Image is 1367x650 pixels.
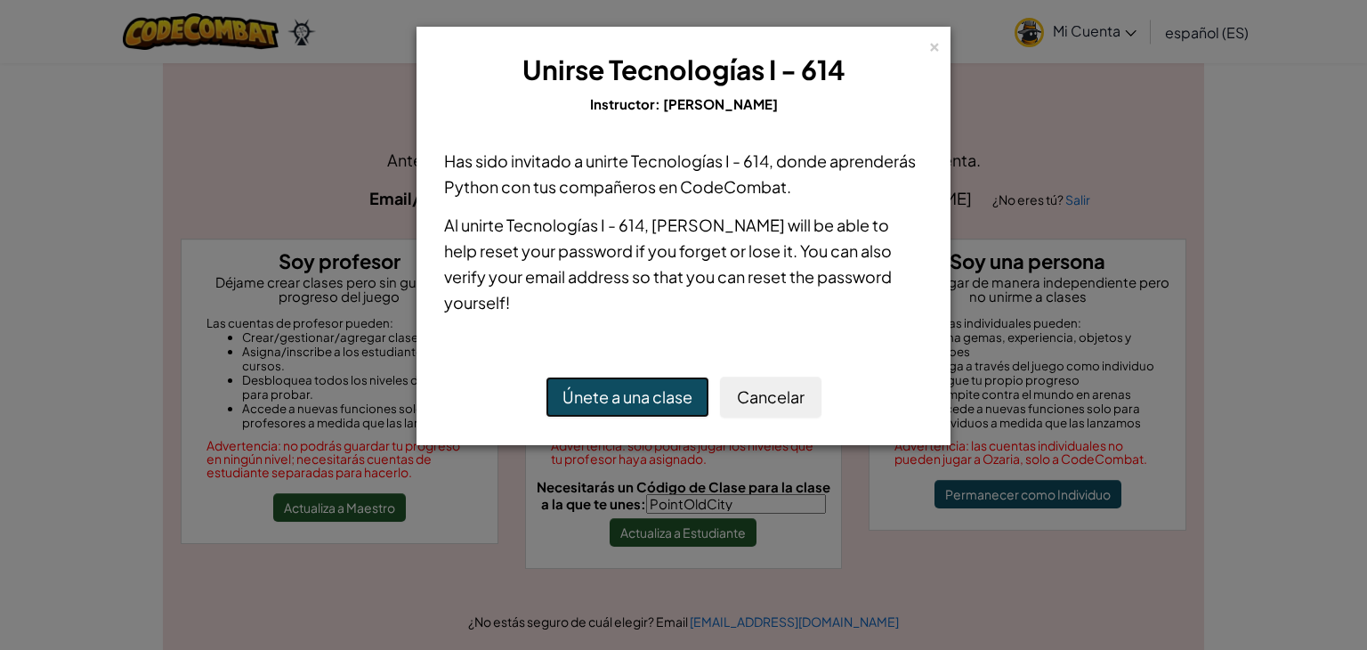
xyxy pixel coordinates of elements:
[769,150,916,171] span: , donde aprenderás
[522,53,604,86] span: Unirse
[444,176,498,197] span: Python
[928,35,941,53] div: ×
[644,215,651,235] span: ,
[720,377,821,418] button: Cancelar
[651,215,785,235] span: [PERSON_NAME]
[609,53,845,86] span: Tecnologías I - 614
[498,176,791,197] span: con tus compañeros en CodeCombat.
[546,377,709,418] button: Únete a una clase
[631,150,769,171] span: Tecnologías I - 614
[444,215,506,235] span: Al unirte
[506,215,644,235] span: Tecnologías I - 614
[663,95,778,112] span: [PERSON_NAME]
[444,150,631,171] span: Has sido invitado a unirte
[590,95,663,112] span: Instructor:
